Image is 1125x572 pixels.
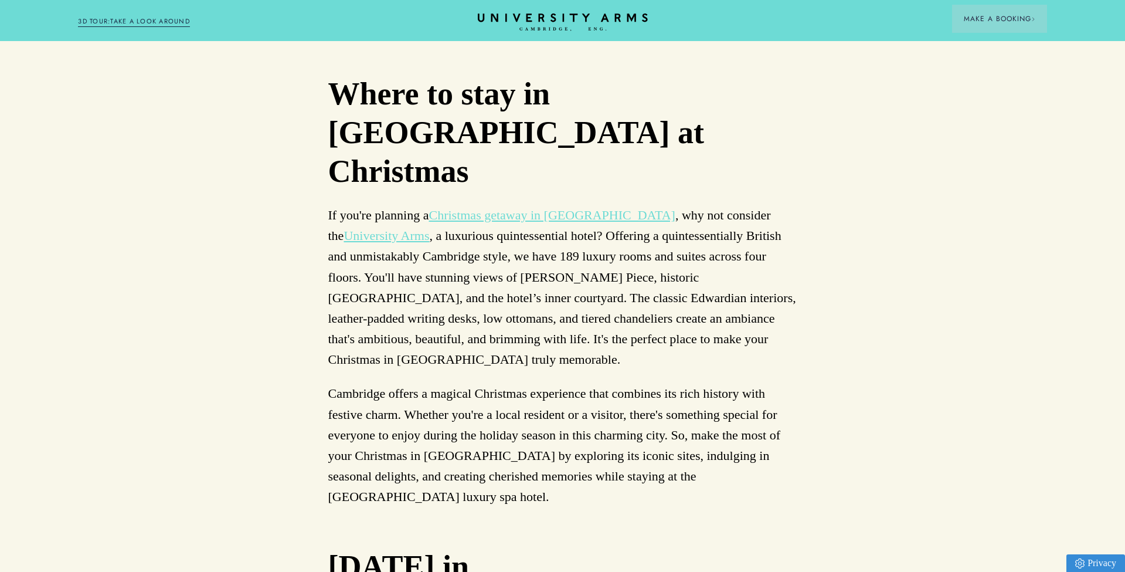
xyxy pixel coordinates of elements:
a: Christmas getaway in [GEOGRAPHIC_DATA] [429,208,675,222]
button: Make a BookingArrow icon [952,5,1047,33]
a: Home [478,13,648,32]
a: 3D TOUR:TAKE A LOOK AROUND [78,16,190,27]
a: University Arms [344,228,429,243]
p: If you're planning a , why not consider the , a luxurious quintessential hotel? Offering a quinte... [328,205,797,370]
span: Make a Booking [964,13,1035,24]
img: Arrow icon [1031,17,1035,21]
img: Privacy [1075,559,1085,568]
p: Cambridge offers a magical Christmas experience that combines its rich history with festive charm... [328,383,797,507]
strong: Where to stay in [GEOGRAPHIC_DATA] at Christmas [328,76,704,189]
a: Privacy [1066,554,1125,572]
